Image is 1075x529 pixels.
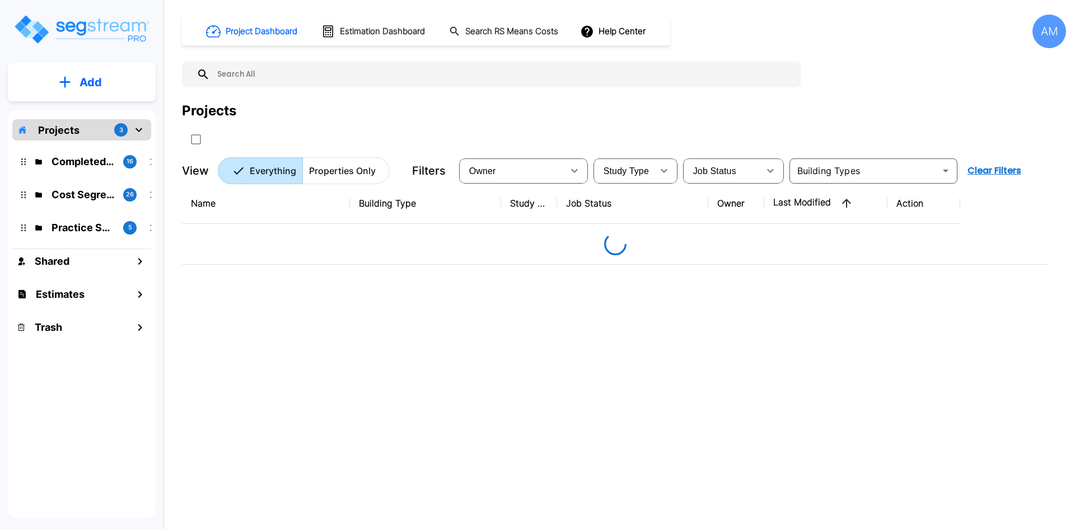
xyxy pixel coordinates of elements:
[8,66,156,99] button: Add
[461,155,563,186] div: Select
[126,190,134,199] p: 26
[250,164,296,177] p: Everything
[52,154,114,169] p: Completed Projects
[52,187,114,202] p: Cost Segregation Studies
[127,157,133,166] p: 16
[202,19,303,44] button: Project Dashboard
[578,21,650,42] button: Help Center
[128,223,132,232] p: 5
[501,183,557,224] th: Study Type
[685,155,759,186] div: Select
[350,183,501,224] th: Building Type
[604,166,649,176] span: Study Type
[793,163,936,179] input: Building Types
[52,220,114,235] p: Practice Samples
[445,21,564,43] button: Search RS Means Costs
[938,163,954,179] button: Open
[38,123,80,138] p: Projects
[465,25,558,38] h1: Search RS Means Costs
[302,157,390,184] button: Properties Only
[35,320,62,335] h1: Trash
[963,160,1026,182] button: Clear Filters
[35,254,69,269] h1: Shared
[596,155,653,186] div: Select
[13,13,150,45] img: Logo
[36,287,85,302] h1: Estimates
[218,157,303,184] button: Everything
[309,164,376,177] p: Properties Only
[1032,15,1066,48] div: AM
[226,25,297,38] h1: Project Dashboard
[182,183,350,224] th: Name
[412,162,446,179] p: Filters
[764,183,887,224] th: Last Modified
[693,166,736,176] span: Job Status
[185,128,207,151] button: SelectAll
[469,166,496,176] span: Owner
[218,157,390,184] div: Platform
[317,20,431,43] button: Estimation Dashboard
[887,183,960,224] th: Action
[182,101,236,121] div: Projects
[182,162,209,179] p: View
[340,25,425,38] h1: Estimation Dashboard
[119,125,123,135] p: 3
[557,183,708,224] th: Job Status
[708,183,764,224] th: Owner
[80,74,102,91] p: Add
[210,62,795,87] input: Search All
